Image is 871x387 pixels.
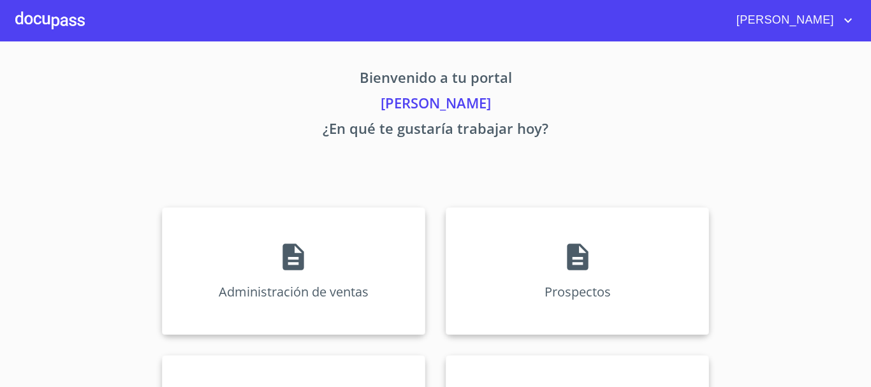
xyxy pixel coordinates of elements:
button: account of current user [727,10,856,31]
p: Prospectos [545,283,611,300]
p: ¿En qué te gustaría trabajar hoy? [43,118,828,143]
span: [PERSON_NAME] [727,10,840,31]
p: Bienvenido a tu portal [43,67,828,92]
p: [PERSON_NAME] [43,92,828,118]
p: Administración de ventas [219,283,369,300]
